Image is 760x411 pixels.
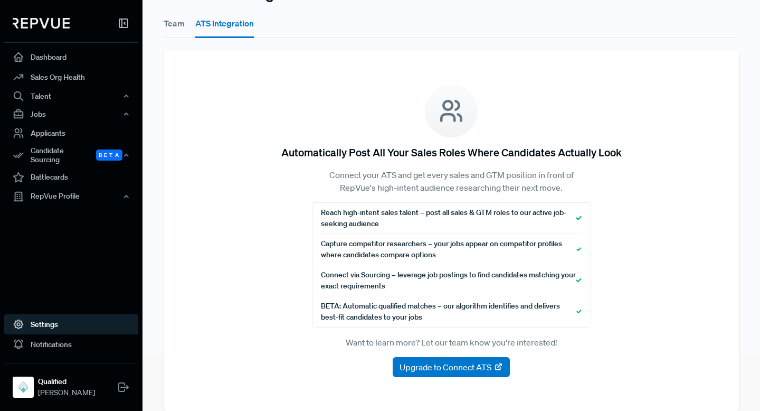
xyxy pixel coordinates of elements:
[321,301,577,323] span: BETA: Automatic qualified matches – our algorithm identifies and delivers best-fit candidates to ...
[195,8,254,38] button: ATS Integration
[4,143,138,167] div: Candidate Sourcing
[38,387,95,398] span: [PERSON_NAME]
[4,67,138,87] a: Sales Org Health
[4,105,138,123] button: Jobs
[321,238,577,260] span: Capture competitor researchers – your jobs appear on competitor profiles where candidates compare...
[164,8,185,38] button: Team
[4,87,138,105] button: Talent
[4,363,138,403] a: QualifiedQualified[PERSON_NAME]
[321,269,576,292] span: Connect via Sourcing – leverage job postings to find candidates matching your exact requirements
[312,169,591,194] p: Connect your ATS and get every sales and GTM position in front of RepVue's high-intent audience r...
[4,187,138,205] button: RepVue Profile
[4,314,138,334] a: Settings
[4,167,138,187] a: Battlecards
[96,150,122,161] span: Beta
[393,357,510,377] button: Upgrade to Connect ATS
[281,146,622,158] h5: Automatically Post All Your Sales Roles Where Candidates Actually Look
[4,143,138,167] button: Candidate Sourcing Beta
[4,47,138,67] a: Dashboard
[4,123,138,143] a: Applicants
[13,18,70,29] img: RepVue
[38,376,95,387] strong: Qualified
[400,361,491,373] span: Upgrade to Connect ATS
[312,336,591,349] p: Want to learn more? Let our team know you're interested!
[15,379,32,396] img: Qualified
[321,207,576,229] span: Reach high-intent sales talent – post all sales & GTM roles to our active job-seeking audience
[4,334,138,354] a: Notifications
